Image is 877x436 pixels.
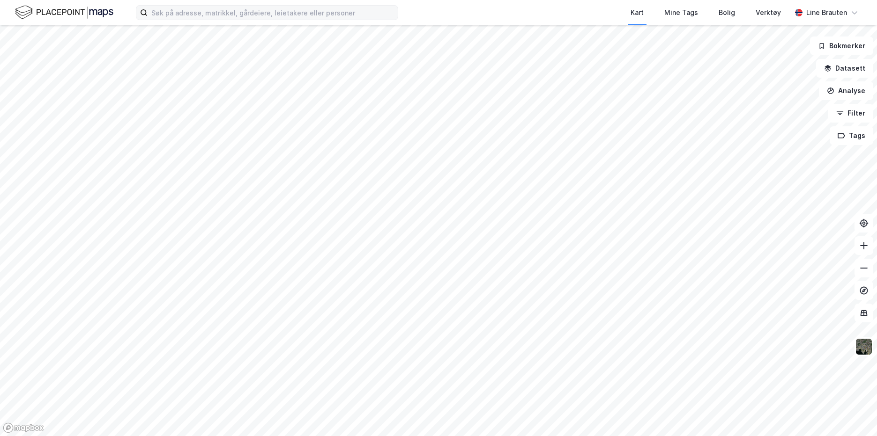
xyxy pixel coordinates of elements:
div: Mine Tags [664,7,698,18]
div: Kart [631,7,644,18]
input: Søk på adresse, matrikkel, gårdeiere, leietakere eller personer [148,6,398,20]
div: Verktøy [756,7,781,18]
div: Kontrollprogram for chat [830,391,877,436]
iframe: Chat Widget [830,391,877,436]
div: Line Brauten [806,7,847,18]
img: logo.f888ab2527a4732fd821a326f86c7f29.svg [15,4,113,21]
div: Bolig [719,7,735,18]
